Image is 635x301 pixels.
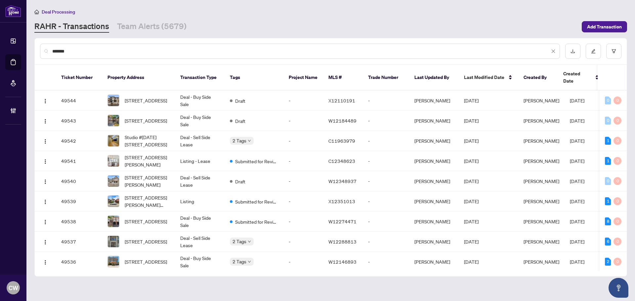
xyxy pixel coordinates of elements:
td: 49540 [56,171,102,191]
td: 49544 [56,91,102,111]
span: [STREET_ADDRESS] [125,97,167,104]
div: 0 [605,177,611,185]
button: Open asap [609,278,628,298]
div: 0 [614,117,621,125]
img: Logo [43,219,48,225]
td: - [363,91,409,111]
img: Logo [43,119,48,124]
span: filter [612,49,616,54]
th: Property Address [102,65,175,91]
span: Submitted for Review [235,158,278,165]
span: [DATE] [464,178,479,184]
span: [STREET_ADDRESS] [125,238,167,245]
div: 2 [605,258,611,266]
span: [PERSON_NAME] [524,97,559,103]
td: - [283,151,323,171]
span: X12110191 [328,97,355,103]
td: [PERSON_NAME] [409,111,459,131]
div: 0 [614,96,621,104]
td: [PERSON_NAME] [409,211,459,232]
img: Logo [43,260,48,265]
th: Ticket Number [56,65,102,91]
td: [PERSON_NAME] [409,171,459,191]
span: [DATE] [464,118,479,124]
span: W12348937 [328,178,357,184]
span: [PERSON_NAME] [524,218,559,224]
span: [DATE] [464,97,479,103]
span: C12348623 [328,158,355,164]
td: Listing - Lease [175,151,225,171]
div: 0 [614,157,621,165]
span: W12146893 [328,259,357,265]
td: - [363,151,409,171]
span: [DATE] [570,259,584,265]
td: Deal - Sell Side Lease [175,171,225,191]
td: - [363,171,409,191]
th: Trade Number [363,65,409,91]
div: 0 [614,238,621,245]
th: MLS # [323,65,363,91]
div: 0 [614,177,621,185]
div: 0 [614,137,621,145]
span: [PERSON_NAME] [524,138,559,144]
div: 0 [614,197,621,205]
span: Last Modified Date [464,74,504,81]
span: [PERSON_NAME] [524,178,559,184]
td: [PERSON_NAME] [409,91,459,111]
td: 49539 [56,191,102,211]
span: Created Date [563,70,591,85]
img: thumbnail-img [108,115,119,126]
span: Draft [235,178,245,185]
button: Logo [40,216,51,227]
div: 1 [605,157,611,165]
td: [PERSON_NAME] [409,232,459,252]
td: - [283,232,323,252]
a: Team Alerts (5679) [117,21,187,33]
span: edit [591,49,596,54]
button: download [565,44,580,59]
span: Deal Processing [42,9,75,15]
img: thumbnail-img [108,256,119,267]
td: 49543 [56,111,102,131]
button: Logo [40,95,51,106]
img: thumbnail-img [108,216,119,227]
td: 49536 [56,252,102,272]
td: - [283,91,323,111]
button: Logo [40,115,51,126]
span: download [571,49,575,54]
td: 49537 [56,232,102,252]
span: 2 Tags [233,238,246,245]
div: 6 [605,238,611,245]
span: 2 Tags [233,258,246,265]
span: [DATE] [570,178,584,184]
td: - [283,191,323,211]
span: [PERSON_NAME] [524,239,559,245]
span: down [248,260,251,263]
button: Add Transaction [582,21,627,32]
td: Deal - Buy Side Sale [175,91,225,111]
div: 1 [605,137,611,145]
span: C11963979 [328,138,355,144]
span: [DATE] [570,218,584,224]
div: 0 [614,217,621,225]
span: close [551,49,556,54]
img: thumbnail-img [108,196,119,207]
td: [PERSON_NAME] [409,151,459,171]
td: Deal - Buy Side Sale [175,111,225,131]
td: - [283,111,323,131]
th: Transaction Type [175,65,225,91]
img: Logo [43,199,48,205]
th: Created By [518,65,558,91]
span: CW [9,283,18,292]
span: [DATE] [464,259,479,265]
td: [PERSON_NAME] [409,131,459,151]
td: - [283,252,323,272]
td: - [283,211,323,232]
img: thumbnail-img [108,135,119,146]
img: thumbnail-img [108,95,119,106]
td: - [363,232,409,252]
td: 49538 [56,211,102,232]
div: 0 [605,96,611,104]
a: RAHR - Transactions [34,21,109,33]
td: [PERSON_NAME] [409,252,459,272]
